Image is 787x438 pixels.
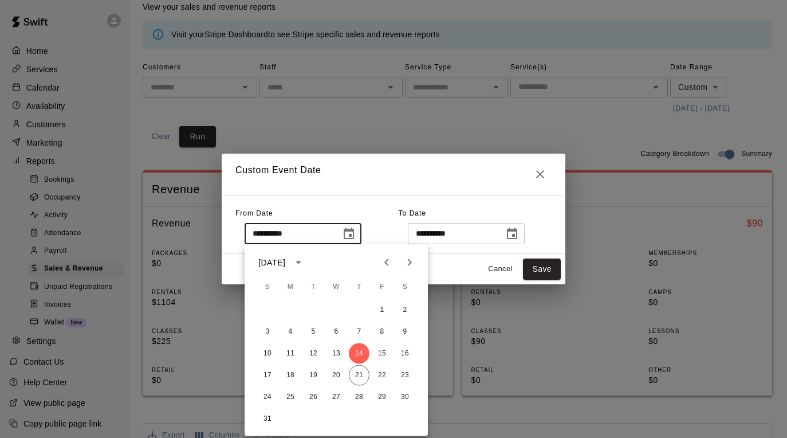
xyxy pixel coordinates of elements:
button: 4 [280,322,301,342]
button: Cancel [482,260,518,278]
button: 17 [257,365,278,386]
button: 25 [280,387,301,408]
span: Wednesday [326,276,347,299]
button: 24 [257,387,278,408]
button: 11 [280,343,301,364]
button: 14 [349,343,369,364]
span: To Date [399,209,426,217]
button: calendar view is open, switch to year view [289,253,308,272]
button: 19 [303,365,324,386]
span: Thursday [349,276,369,299]
button: 7 [349,322,369,342]
button: Choose date, selected date is Aug 21, 2025 [501,222,524,245]
button: 6 [326,322,347,342]
button: 9 [395,322,415,342]
span: Tuesday [303,276,324,299]
button: Choose date, selected date is Aug 14, 2025 [337,222,360,245]
span: Monday [280,276,301,299]
button: 12 [303,343,324,364]
button: 21 [349,365,369,386]
button: Save [523,259,561,280]
button: 31 [257,409,278,429]
button: 15 [372,343,392,364]
button: Close [529,163,552,186]
h2: Custom Event Date [222,154,565,195]
button: 3 [257,322,278,342]
button: Next month [398,251,421,274]
button: 2 [395,300,415,320]
button: 30 [395,387,415,408]
div: [DATE] [258,256,285,268]
button: Previous month [375,251,398,274]
button: 20 [326,365,347,386]
button: 5 [303,322,324,342]
span: From Date [235,209,273,217]
button: 16 [395,343,415,364]
span: Friday [372,276,392,299]
button: 29 [372,387,392,408]
button: 10 [257,343,278,364]
button: 26 [303,387,324,408]
button: 23 [395,365,415,386]
span: Sunday [257,276,278,299]
button: 18 [280,365,301,386]
button: 8 [372,322,392,342]
button: 27 [326,387,347,408]
button: 28 [349,387,369,408]
span: Saturday [395,276,415,299]
button: 13 [326,343,347,364]
button: 22 [372,365,392,386]
button: 1 [372,300,392,320]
